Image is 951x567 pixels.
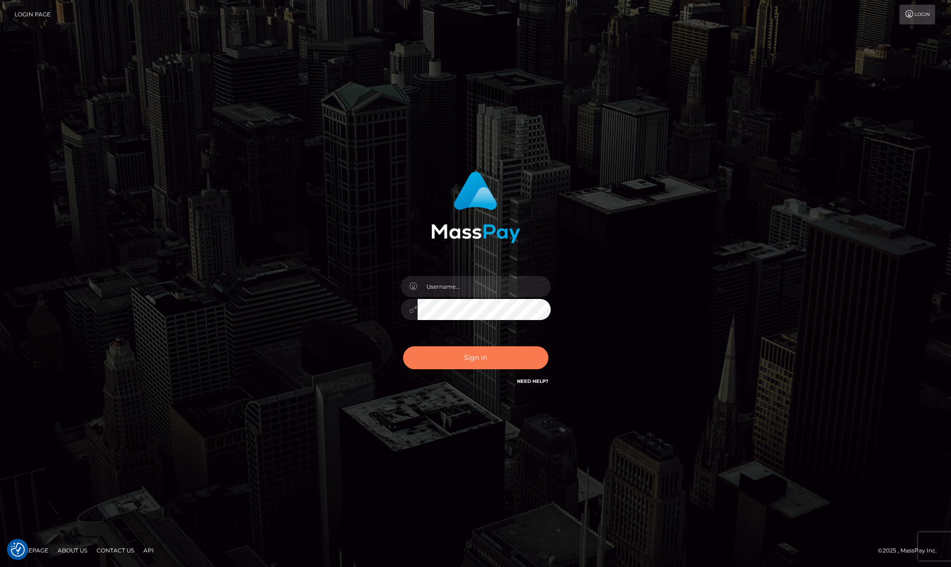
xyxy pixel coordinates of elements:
button: Consent Preferences [11,543,25,557]
img: MassPay Login [431,172,520,243]
a: Login Page [15,5,51,24]
a: Homepage [10,543,52,558]
a: About Us [54,543,91,558]
img: Revisit consent button [11,543,25,557]
a: Login [899,5,935,24]
input: Username... [418,276,551,297]
a: API [140,543,157,558]
a: Contact Us [93,543,138,558]
div: © 2025 , MassPay Inc. [878,545,944,556]
a: Need Help? [517,378,548,384]
button: Sign in [403,346,548,369]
